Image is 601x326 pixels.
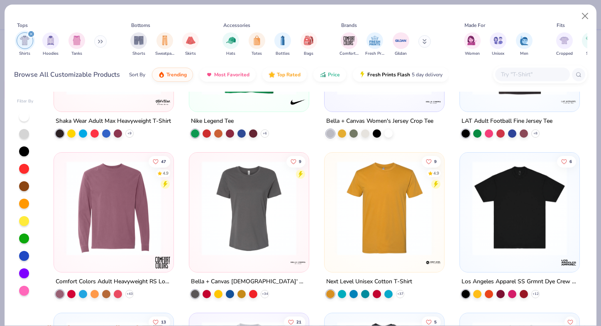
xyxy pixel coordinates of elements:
div: Los Angeles Apparel SS Grmnt Dye Crew Neck 6.5oz [462,276,578,287]
img: LAT logo [560,94,577,110]
img: Bella + Canvas logo [290,254,306,270]
span: Women [465,51,480,57]
img: Women Image [467,36,477,45]
button: filter button [393,32,409,57]
div: Shaka Wear Adult Max Heavyweight T-Shirt [56,116,171,127]
button: Most Favorited [200,68,256,82]
img: Shaka Wear logo [154,94,171,110]
img: flash.gif [359,71,366,78]
span: Fresh Prints Flash [367,71,410,78]
button: Top Rated [262,68,307,82]
div: Next Level Unisex Cotton T-Shirt [326,276,412,287]
div: Tops [17,22,28,29]
div: Accessories [223,22,250,29]
span: Most Favorited [214,71,249,78]
img: ac959c57-237f-4817-9cce-ee7906705e67 [198,161,300,255]
span: Top Rated [277,71,300,78]
button: Like [149,156,171,167]
button: filter button [556,32,573,57]
div: Sort By [129,71,145,78]
span: Skirts [185,51,196,57]
button: Close [577,8,593,24]
span: Shorts [132,51,145,57]
img: TopRated.gif [269,71,275,78]
span: 6 [569,159,572,163]
div: filter for Cropped [556,32,573,57]
div: 4.9 [163,170,169,176]
span: 21 [296,320,301,324]
button: filter button [17,32,33,57]
button: Like [286,156,305,167]
div: 4.9 [433,170,439,176]
div: Comfort Colors Adult Heavyweight RS Long-Sleeve T-Shirt [56,276,172,287]
img: Unisex Image [494,36,503,45]
div: Fits [557,22,565,29]
div: filter for Bottles [274,32,291,57]
span: Fresh Prints [365,51,384,57]
button: filter button [155,32,174,57]
span: Men [520,51,528,57]
img: Gildan Image [395,34,407,47]
div: filter for Fresh Prints [365,32,384,57]
button: Price [313,68,346,82]
button: filter button [365,32,384,57]
div: Filter By [17,98,34,105]
span: Trending [166,71,187,78]
span: 5 day delivery [412,70,442,80]
button: filter button [274,32,291,57]
span: Hoodies [43,51,59,57]
img: Next Level Apparel logo [425,254,442,270]
span: Price [328,71,340,78]
img: 1e8acdcd-b5b9-43c9-b607-30aba5f1174f [62,0,165,95]
img: f292c63a-e90a-4951-9473-8689ee53e48b [333,161,436,255]
img: 36605d58-7933-4b4e-8f38-18c2f663e39f [468,0,571,95]
img: Shirts Image [20,36,29,45]
div: Browse All Customizable Products [14,70,120,80]
span: Bags [304,51,313,57]
div: filter for Hoodies [42,32,59,57]
span: Totes [252,51,262,57]
span: 13 [161,320,166,324]
button: filter button [222,32,239,57]
button: filter button [130,32,147,57]
button: filter button [516,32,533,57]
div: filter for Shirts [17,32,33,57]
button: Trending [152,68,193,82]
div: filter for Tanks [68,32,85,57]
span: + 37 [397,291,403,296]
div: filter for Shorts [130,32,147,57]
img: Comfort Colors Image [343,34,355,47]
div: Nike Legend Tee [191,116,234,127]
img: Los Angeles Apparel logo [560,254,577,270]
button: filter button [340,32,359,57]
span: 47 [161,159,166,163]
div: Made For [464,22,485,29]
div: Bottoms [131,22,150,29]
button: filter button [300,32,317,57]
span: Unisex [492,51,504,57]
img: Totes Image [252,36,261,45]
div: filter for Slim [582,32,599,57]
span: 9 [434,159,437,163]
img: Skirts Image [186,36,195,45]
span: + 34 [262,291,268,296]
img: Hoodies Image [46,36,55,45]
button: Like [557,156,576,167]
div: filter for Bags [300,32,317,57]
img: f8368540-1c17-41b5-a2fe-f968675bffdf [333,0,436,95]
img: Nike logo [290,94,306,110]
div: Bella + Canvas Women's Jersey Crop Tee [326,116,433,127]
span: Tanks [71,51,82,57]
img: Cropped Image [559,36,569,45]
div: filter for Hats [222,32,239,57]
img: Sweatpants Image [160,36,169,45]
img: Slim Image [586,36,595,45]
div: filter for Skirts [182,32,199,57]
span: + 12 [532,291,538,296]
img: Tanks Image [72,36,81,45]
button: filter button [582,32,599,57]
img: 8efac5f7-8da2-47f5-bf92-f12be686d45d [62,161,165,255]
div: LAT Adult Football Fine Jersey Tee [462,116,552,127]
div: Brands [341,22,357,29]
div: filter for Gildan [393,32,409,57]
